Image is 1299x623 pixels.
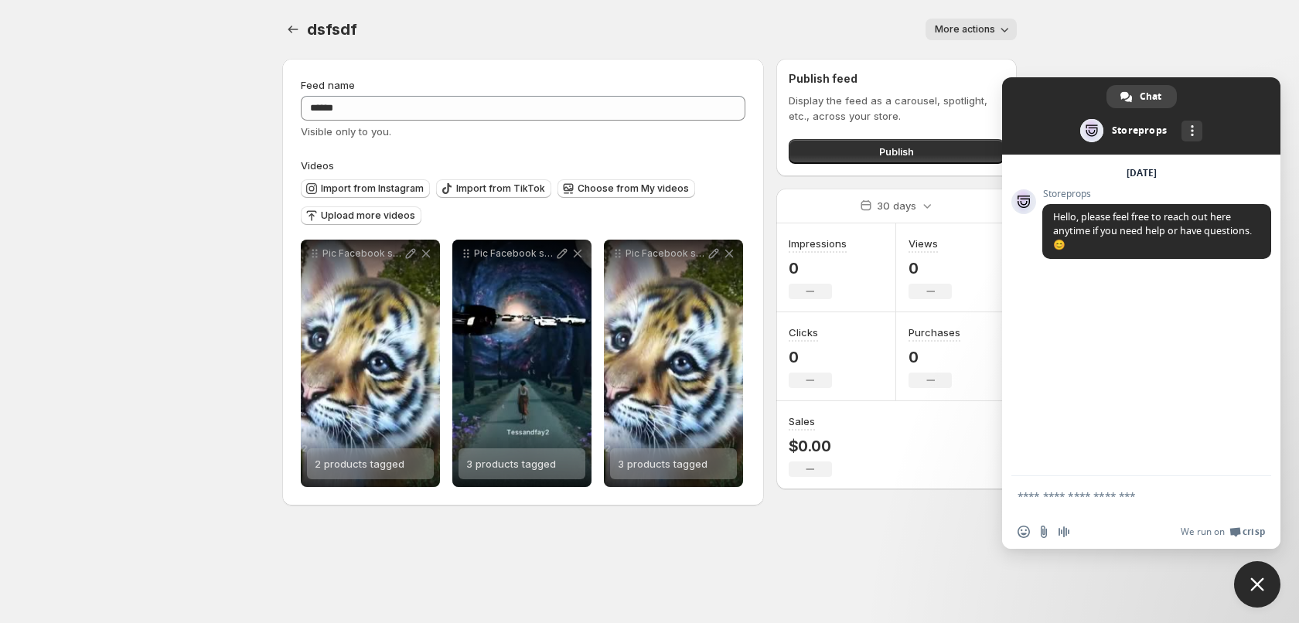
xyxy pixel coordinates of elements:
[466,458,556,470] span: 3 products tagged
[909,348,960,366] p: 0
[578,182,689,195] span: Choose from My videos
[789,139,1004,164] button: Publish
[789,236,847,251] h3: Impressions
[789,259,847,277] p: 0
[789,325,818,340] h3: Clicks
[909,236,938,251] h3: Views
[1181,526,1265,538] a: We run onCrisp
[436,179,551,198] button: Import from TikTok
[282,19,304,40] button: Settings
[1053,210,1252,251] span: Hello, please feel free to reach out here anytime if you need help or have questions. 😊
[315,458,404,470] span: 2 products tagged
[935,23,995,36] span: More actions
[1038,526,1050,538] span: Send a file
[301,159,334,172] span: Videos
[789,437,832,455] p: $0.00
[557,179,695,198] button: Choose from My videos
[301,79,355,91] span: Feed name
[879,144,914,159] span: Publish
[789,71,1004,87] h2: Publish feed
[474,247,554,260] p: Pic Facebook software plotagraph
[1018,489,1231,503] textarea: Compose your message...
[307,20,357,39] span: dsfsdf
[926,19,1017,40] button: More actions
[909,325,960,340] h3: Purchases
[456,182,545,195] span: Import from TikTok
[1234,561,1280,608] div: Close chat
[1058,526,1070,538] span: Audio message
[789,93,1004,124] p: Display the feed as a carousel, spotlight, etc., across your store.
[1018,526,1030,538] span: Insert an emoji
[1181,526,1225,538] span: We run on
[321,182,424,195] span: Import from Instagram
[1181,121,1202,141] div: More channels
[909,259,952,277] p: 0
[626,247,706,260] p: Pic Facebook software plotagraph
[1042,189,1271,199] span: Storeprops
[604,240,743,487] div: Pic Facebook software plotagraph3 products tagged
[789,348,832,366] p: 0
[1243,526,1265,538] span: Crisp
[301,125,391,138] span: Visible only to you.
[321,209,415,222] span: Upload more videos
[301,206,421,225] button: Upload more videos
[301,179,430,198] button: Import from Instagram
[618,458,707,470] span: 3 products tagged
[1140,85,1161,108] span: Chat
[877,198,916,213] p: 30 days
[1127,169,1157,178] div: [DATE]
[301,240,440,487] div: Pic Facebook software plotagraph2 products tagged
[452,240,592,487] div: Pic Facebook software plotagraph3 products tagged
[322,247,403,260] p: Pic Facebook software plotagraph
[1106,85,1177,108] div: Chat
[789,414,815,429] h3: Sales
